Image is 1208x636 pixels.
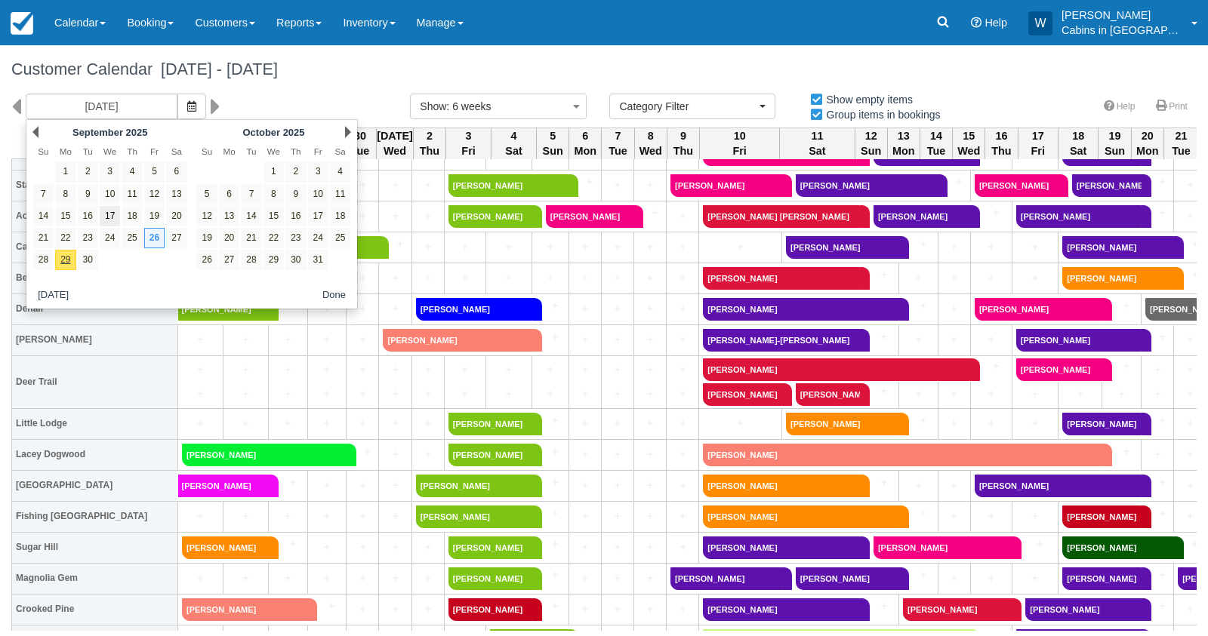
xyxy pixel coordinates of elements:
a: + [1142,413,1170,429]
a: + [606,239,630,255]
a: + [903,478,934,493]
a: [PERSON_NAME] [383,329,532,352]
a: + [350,386,374,402]
a: + [573,362,597,378]
a: + [383,362,407,378]
a: + [569,174,597,190]
a: + [448,386,482,402]
a: + [350,270,374,286]
a: Print [1147,96,1197,118]
a: + [532,444,565,459]
a: 9 [78,184,98,204]
a: 15 [55,206,75,226]
a: + [573,478,597,493]
a: + [383,177,407,193]
a: Help [1095,96,1145,118]
a: + [638,270,662,286]
a: + [606,508,630,524]
a: + [606,447,630,462]
a: + [703,239,778,255]
a: + [490,239,528,255]
a: + [670,270,695,286]
a: 31 [308,250,328,270]
a: + [903,386,934,402]
a: [PERSON_NAME] [1062,413,1141,435]
label: Group items in bookings [809,103,951,126]
a: 12 [196,206,217,226]
a: + [532,298,565,314]
a: + [899,298,934,314]
a: [PERSON_NAME] [703,267,860,290]
a: 6 [166,161,186,182]
a: + [383,270,407,286]
a: [PERSON_NAME] [975,174,1059,197]
a: + [532,475,565,490]
a: [PERSON_NAME] [703,444,1102,466]
a: + [532,329,565,345]
a: + [273,332,304,348]
a: + [942,301,966,317]
a: + [416,386,440,402]
a: + [312,416,343,432]
a: + [532,536,565,552]
a: + [606,270,630,286]
a: + [350,332,374,348]
a: 14 [241,206,261,226]
label: Show empty items [809,88,923,111]
a: + [903,270,934,286]
a: + [903,332,934,348]
a: + [1178,508,1202,524]
a: + [350,362,374,378]
a: + [536,270,564,286]
a: + [1142,205,1170,221]
a: + [860,383,895,399]
a: + [670,508,695,524]
a: 6 [219,184,239,204]
a: [PERSON_NAME] [874,205,970,228]
a: + [899,505,934,521]
a: + [350,177,374,193]
a: [PERSON_NAME] [703,383,781,406]
a: + [448,239,482,255]
a: 8 [55,184,75,204]
a: + [227,416,264,432]
a: [PERSON_NAME] [416,298,532,321]
a: 5 [196,184,217,204]
a: + [1102,298,1137,314]
p: Cabins in [GEOGRAPHIC_DATA] [1062,23,1182,38]
a: + [942,416,966,432]
a: + [638,239,662,255]
a: 11 [330,184,350,204]
a: [PERSON_NAME] [703,505,898,528]
a: + [942,239,966,255]
a: + [269,475,304,490]
a: + [970,205,1007,221]
a: 25 [330,228,350,248]
a: 25 [122,228,142,248]
a: + [182,362,219,378]
a: + [448,270,482,286]
a: 21 [33,228,54,248]
a: + [1145,362,1169,378]
a: + [383,386,407,402]
a: + [536,362,564,378]
a: 7 [33,184,54,204]
a: + [1178,177,1202,193]
a: + [970,358,1007,374]
a: + [448,362,482,378]
a: 13 [219,206,239,226]
a: + [532,505,565,521]
a: + [490,386,528,402]
a: 18 [122,206,142,226]
a: + [573,386,597,402]
a: + [860,267,895,283]
a: 28 [241,250,261,270]
a: 4 [122,161,142,182]
a: + [670,386,695,402]
a: + [975,416,1008,432]
a: + [1016,416,1054,432]
a: 23 [285,228,306,248]
a: + [347,444,375,459]
a: 21 [241,228,261,248]
a: [PERSON_NAME] [416,475,532,497]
